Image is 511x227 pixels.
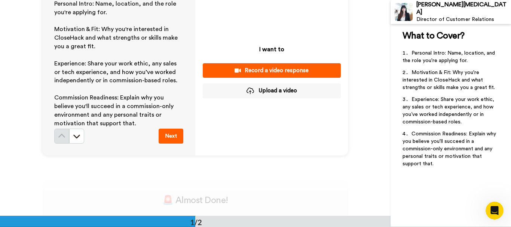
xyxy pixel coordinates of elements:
[403,97,496,125] span: Experience: Share your work ethic, any sales or tech experience, and how you’ve worked independen...
[54,26,179,49] span: Motivation & Fit: Why you're interested in CloseHack and what strengths or skills make you a grea...
[203,83,341,98] button: Upload a video
[209,67,335,74] div: Record a video response
[54,1,178,15] span: Personal Intro: Name, location, and the role you're applying for.
[54,61,178,84] span: Experience: Share your work ethic, any sales or tech experience, and how you’ve worked independen...
[486,202,504,220] iframe: Intercom live chat
[54,95,175,126] span: Commission Readiness: Explain why you believe you'll succeed in a commission-only environment and...
[416,16,511,23] div: Director of Customer Relations
[203,63,341,78] button: Record a video response
[403,50,496,63] span: Personal Intro: Name, location, and the role you're applying for.
[259,45,284,54] p: I want to
[403,31,465,40] span: What to Cover?
[159,129,183,144] button: Next
[395,3,413,21] img: Profile Image
[403,131,498,166] span: Commission Readiness: Explain why you believe you'll succeed in a commission-only environment and...
[416,1,511,15] div: [PERSON_NAME][MEDICAL_DATA]
[403,70,495,90] span: Motivation & Fit: Why you're interested in CloseHack and what strengths or skills make you a grea...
